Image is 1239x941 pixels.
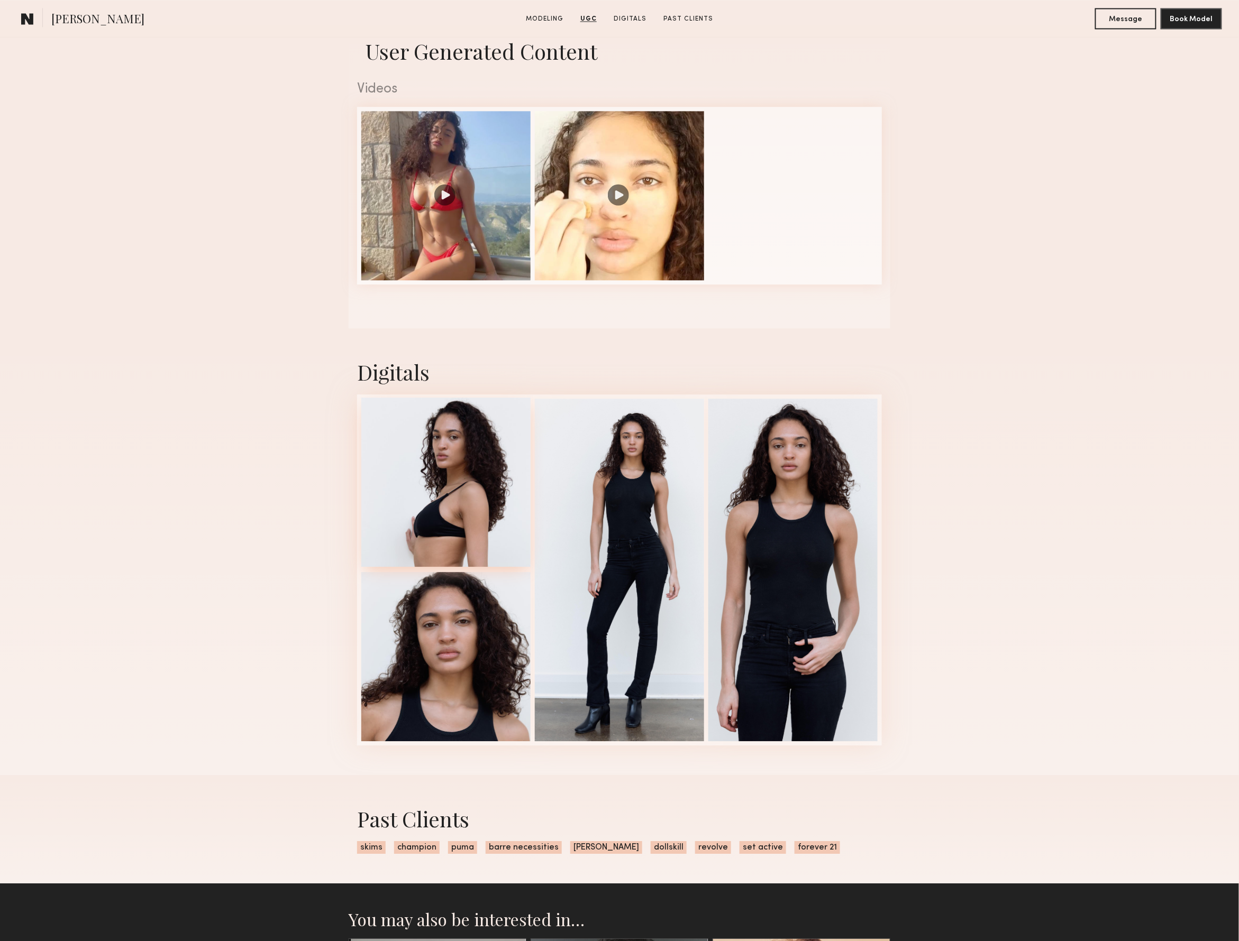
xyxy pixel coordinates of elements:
[576,14,601,24] a: UGC
[349,909,890,930] h2: You may also be interested in…
[51,11,144,29] span: [PERSON_NAME]
[740,841,786,854] span: set active
[522,14,568,24] a: Modeling
[609,14,651,24] a: Digitals
[1161,14,1222,23] a: Book Model
[357,841,386,854] span: skims
[486,841,562,854] span: barre necessities
[357,805,882,833] div: Past Clients
[349,37,890,65] h1: User Generated Content
[357,82,882,96] div: Videos
[1095,8,1156,29] button: Message
[795,841,840,854] span: forever 21
[695,841,731,854] span: revolve
[448,841,477,854] span: puma
[659,14,717,24] a: Past Clients
[357,358,882,386] div: Digitals
[1161,8,1222,29] button: Book Model
[394,841,440,854] span: champion
[570,841,642,854] span: [PERSON_NAME]
[651,841,687,854] span: dollskill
